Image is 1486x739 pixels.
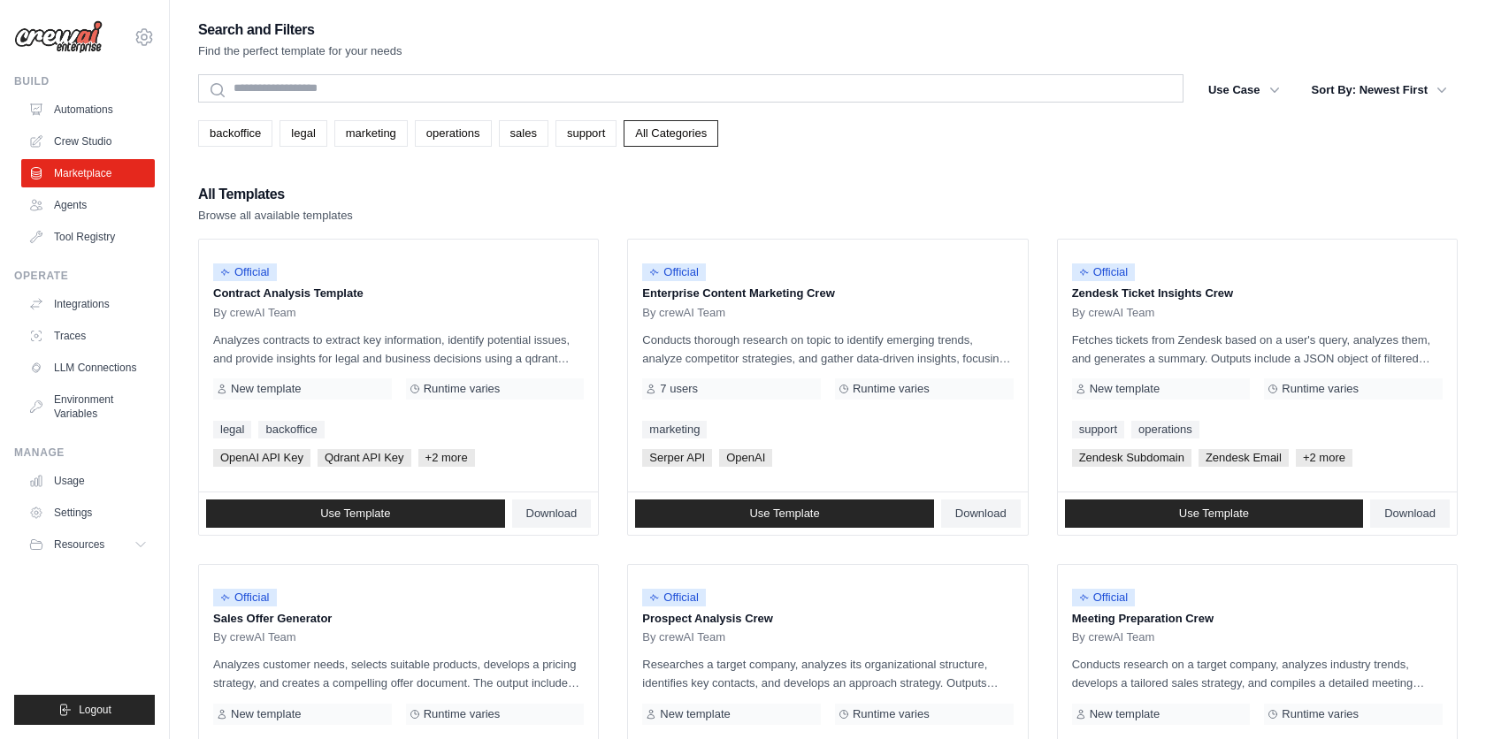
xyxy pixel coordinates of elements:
[198,18,402,42] h2: Search and Filters
[1072,655,1443,692] p: Conducts research on a target company, analyzes industry trends, develops a tailored sales strate...
[14,20,103,54] img: Logo
[198,120,272,147] a: backoffice
[213,589,277,606] span: Official
[14,74,155,88] div: Build
[213,285,584,302] p: Contract Analysis Template
[21,385,155,428] a: Environment Variables
[642,285,1013,302] p: Enterprise Content Marketing Crew
[1384,507,1436,521] span: Download
[424,707,501,721] span: Runtime varies
[1296,449,1352,467] span: +2 more
[526,507,578,521] span: Download
[1198,74,1291,106] button: Use Case
[1282,707,1359,721] span: Runtime varies
[1301,74,1458,106] button: Sort By: Newest First
[642,263,706,281] span: Official
[642,331,1013,368] p: Conducts thorough research on topic to identify emerging trends, analyze competitor strategies, a...
[512,499,592,528] a: Download
[642,449,712,467] span: Serper API
[231,382,301,396] span: New template
[320,507,390,521] span: Use Template
[21,223,155,251] a: Tool Registry
[635,499,934,528] a: Use Template
[14,446,155,460] div: Manage
[642,655,1013,692] p: Researches a target company, analyzes its organizational structure, identifies key contacts, and ...
[555,120,617,147] a: support
[21,95,155,124] a: Automations
[21,467,155,495] a: Usage
[624,120,718,147] a: All Categories
[213,449,310,467] span: OpenAI API Key
[21,290,155,318] a: Integrations
[955,507,1007,521] span: Download
[853,707,930,721] span: Runtime varies
[1199,449,1289,467] span: Zendesk Email
[21,191,155,219] a: Agents
[719,449,772,467] span: OpenAI
[1072,589,1136,606] span: Official
[54,537,104,552] span: Resources
[258,421,324,438] a: backoffice
[415,120,492,147] a: operations
[21,322,155,350] a: Traces
[1072,285,1443,302] p: Zendesk Ticket Insights Crew
[213,331,584,368] p: Analyzes contracts to extract key information, identify potential issues, and provide insights fo...
[198,182,353,207] h2: All Templates
[1065,499,1364,528] a: Use Template
[318,449,411,467] span: Qdrant API Key
[206,499,505,528] a: Use Template
[642,610,1013,628] p: Prospect Analysis Crew
[499,120,548,147] a: sales
[660,707,730,721] span: New template
[1090,382,1160,396] span: New template
[1090,707,1160,721] span: New template
[14,269,155,283] div: Operate
[14,695,155,725] button: Logout
[1072,331,1443,368] p: Fetches tickets from Zendesk based on a user's query, analyzes them, and generates a summary. Out...
[941,499,1021,528] a: Download
[1282,382,1359,396] span: Runtime varies
[1072,630,1155,644] span: By crewAI Team
[1072,610,1443,628] p: Meeting Preparation Crew
[21,159,155,187] a: Marketplace
[1072,449,1191,467] span: Zendesk Subdomain
[853,382,930,396] span: Runtime varies
[334,120,408,147] a: marketing
[198,207,353,225] p: Browse all available templates
[213,630,296,644] span: By crewAI Team
[1179,507,1249,521] span: Use Template
[1370,499,1450,528] a: Download
[213,306,296,320] span: By crewAI Team
[1072,421,1124,438] a: support
[642,589,706,606] span: Official
[1072,306,1155,320] span: By crewAI Team
[21,499,155,527] a: Settings
[21,127,155,156] a: Crew Studio
[213,421,251,438] a: legal
[1072,263,1136,281] span: Official
[642,630,725,644] span: By crewAI Team
[213,610,584,628] p: Sales Offer Generator
[79,703,111,717] span: Logout
[213,263,277,281] span: Official
[642,306,725,320] span: By crewAI Team
[660,382,698,396] span: 7 users
[21,354,155,382] a: LLM Connections
[280,120,326,147] a: legal
[213,655,584,692] p: Analyzes customer needs, selects suitable products, develops a pricing strategy, and creates a co...
[424,382,501,396] span: Runtime varies
[21,530,155,559] button: Resources
[231,707,301,721] span: New template
[1131,421,1199,438] a: operations
[418,449,475,467] span: +2 more
[749,507,819,521] span: Use Template
[198,42,402,60] p: Find the perfect template for your needs
[642,421,707,438] a: marketing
